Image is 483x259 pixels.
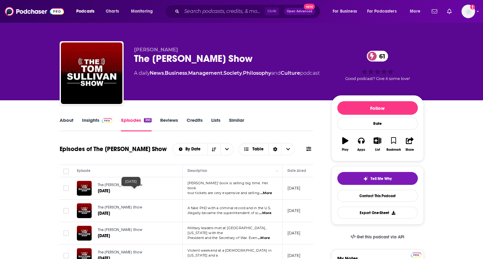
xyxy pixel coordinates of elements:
a: [DATE] [98,210,171,217]
span: The [PERSON_NAME] Show [98,183,143,187]
button: Play [337,133,353,155]
button: open menu [406,6,428,16]
svg: Add a profile image [470,5,475,10]
a: InsightsPodchaser Pro [82,117,113,131]
a: The [PERSON_NAME] Show [98,250,171,255]
button: open menu [72,6,102,16]
button: Open AdvancedNew [284,8,315,15]
img: Podchaser - Follow, Share and Rate Podcasts [5,6,64,17]
a: Lists [211,117,220,131]
span: [DATE] [98,233,110,238]
div: Description [188,167,207,174]
a: Management [188,70,223,76]
button: Choose View [239,143,295,155]
a: News [150,70,164,76]
span: Ctrl K [265,7,279,15]
span: For Business [333,7,357,16]
img: The Tom Sullivan Show [61,42,122,104]
span: [DATE] [98,211,110,216]
span: By Date [185,147,203,151]
span: Toggle select row [63,253,69,258]
span: , [187,70,188,76]
a: Business [165,70,187,76]
a: Credits [187,117,203,131]
span: Military leaders met at [GEOGRAPHIC_DATA], [US_STATE] with the [188,226,266,235]
span: Podcasts [76,7,94,16]
button: open menu [363,6,406,16]
a: Episodes393 [121,117,151,131]
button: Show profile menu [461,5,475,18]
span: For Podcasters [367,7,397,16]
a: Philosophy [243,70,271,76]
p: [DATE] [287,253,301,258]
span: , [223,70,224,76]
input: Search podcasts, credits, & more... [182,6,265,16]
span: More [410,7,420,16]
button: Share [402,133,418,155]
button: open menu [328,6,365,16]
a: The [PERSON_NAME] Show [98,205,171,210]
div: 393 [144,118,151,122]
a: Get this podcast via API [346,229,410,245]
button: Apps [353,133,369,155]
span: Violent weekend at a [DEMOGRAPHIC_DATA] in [US_STATE] and a [188,248,271,257]
a: The [PERSON_NAME] Show [98,182,171,188]
span: Tell Me Why [370,176,392,181]
a: 61 [367,51,388,62]
span: The [PERSON_NAME] Show [98,205,143,209]
span: and [271,70,281,76]
img: Podchaser Pro [411,253,422,257]
span: President and the Secretary of War. Even [188,236,257,240]
a: Charts [102,6,123,16]
a: Show notifications dropdown [429,6,440,17]
span: Get this podcast via API [357,234,404,240]
p: [DATE] [287,208,301,213]
img: User Profile [461,5,475,18]
span: Charts [106,7,119,16]
div: Play [342,148,348,152]
button: Bookmark [386,133,402,155]
span: Good podcast? Give it some love! [345,76,410,81]
span: [PERSON_NAME]' book is selling big time. Her book [188,181,268,190]
div: Sort Direction [268,143,281,155]
span: ...More [258,236,270,241]
span: 61 [373,51,388,62]
span: Monitoring [131,7,153,16]
p: [DATE] [287,185,301,191]
span: The [PERSON_NAME] Show [98,250,143,254]
span: Toggle select row [63,185,69,191]
a: Contact This Podcast [337,190,418,202]
button: open menu [220,143,233,155]
span: A fake PhD with a criminal record and in the U.S. [188,206,271,210]
button: Follow [337,101,418,115]
span: New [304,4,315,10]
button: Export One-Sheet [337,207,418,219]
span: , [242,70,243,76]
h1: Episodes of The [PERSON_NAME] Show [60,145,167,153]
a: About [60,117,73,131]
span: ...More [260,191,272,196]
button: Column Actions [274,167,281,175]
div: Bookmark [386,148,401,152]
button: List [369,133,385,155]
span: Logged in as angelahattar [461,5,475,18]
button: open menu [173,147,208,151]
a: Society [224,70,242,76]
a: The [PERSON_NAME] Show [98,227,171,233]
span: [DATE] [125,179,137,184]
button: Sort Direction [208,143,220,155]
span: ...More [259,211,271,216]
span: illegally became the superintendent of sc [188,211,259,215]
span: tour tickets are very expensive and selling [188,191,259,195]
a: Similar [229,117,244,131]
span: Table [252,147,263,151]
div: Rate [337,117,418,130]
span: Open Advanced [287,10,312,13]
div: Search podcasts, credits, & more... [171,4,326,18]
a: Culture [281,70,300,76]
div: Apps [357,148,365,152]
h2: Choose List sort [172,143,234,155]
